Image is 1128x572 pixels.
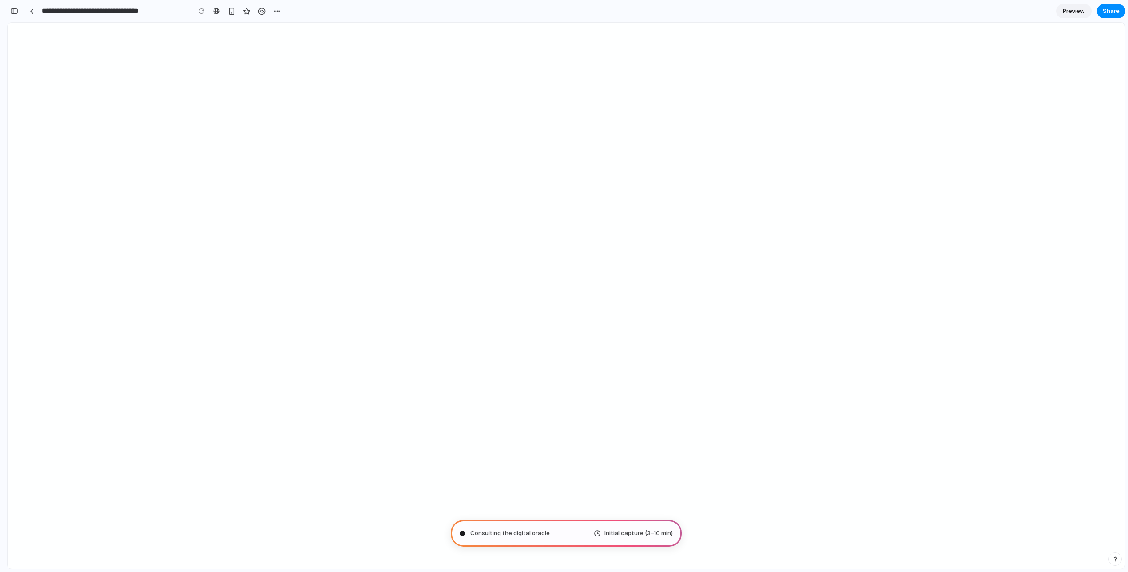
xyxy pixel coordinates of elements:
[1097,4,1125,18] button: Share
[604,529,673,538] span: Initial capture (3–10 min)
[470,529,550,538] span: Consulting the digital oracle
[1103,7,1120,16] span: Share
[1056,4,1092,18] a: Preview
[1063,7,1085,16] span: Preview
